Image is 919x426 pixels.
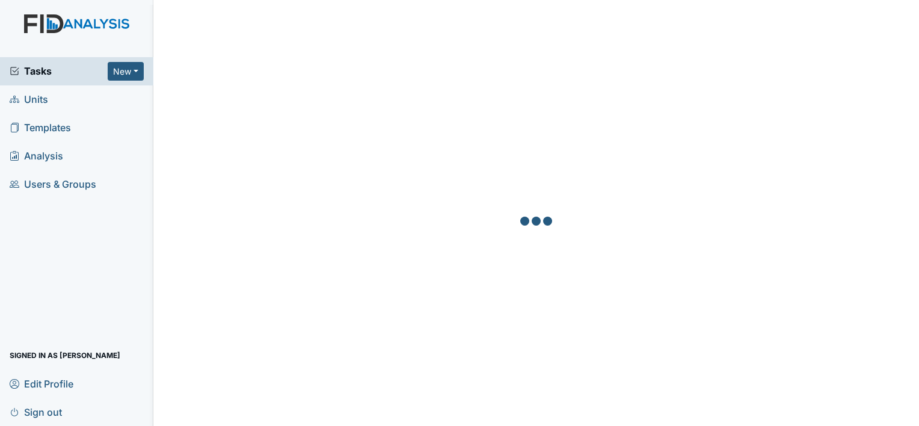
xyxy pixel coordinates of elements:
[10,64,108,78] a: Tasks
[10,119,71,137] span: Templates
[10,147,63,165] span: Analysis
[10,90,48,109] span: Units
[108,62,144,81] button: New
[10,403,62,421] span: Sign out
[10,175,96,194] span: Users & Groups
[10,346,120,365] span: Signed in as [PERSON_NAME]
[10,374,73,393] span: Edit Profile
